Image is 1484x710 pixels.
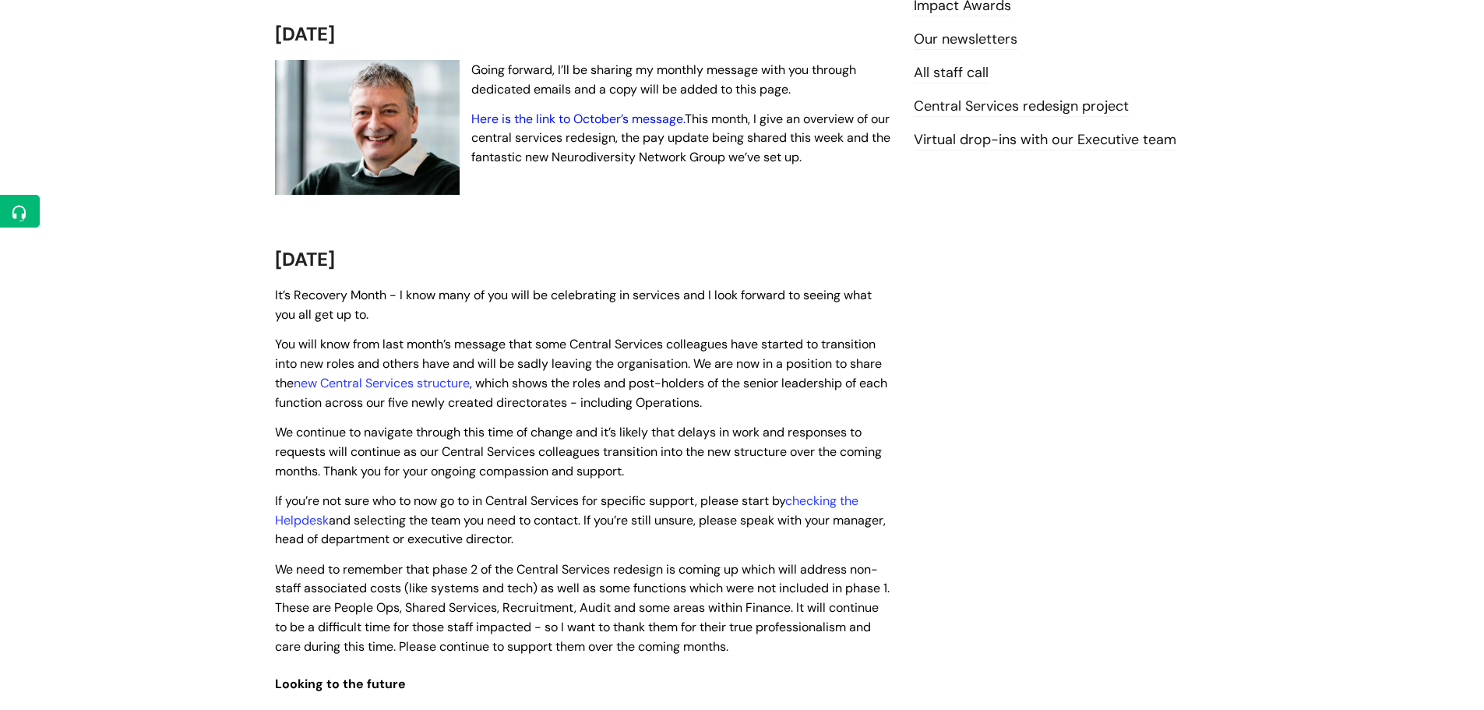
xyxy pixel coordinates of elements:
[275,287,872,323] span: It’s Recovery Month - I know many of you will be celebrating in services and I look forward to se...
[914,130,1176,150] a: Virtual drop-ins with our Executive team
[471,111,890,166] span: This month, I give an overview of our central services redesign, the pay update being shared this...
[275,336,887,410] span: You will know from last month’s message that some Central Services colleagues have started to tra...
[275,247,335,271] span: [DATE]
[914,30,1017,50] a: Our newsletters
[275,22,335,46] span: [DATE]
[471,111,685,127] a: Here is the link to October’s message.
[914,63,989,83] a: All staff call
[275,60,460,196] img: WithYou Chief Executive Simon Phillips pictured looking at the camera and smiling
[294,375,470,391] a: new Central Services structure
[471,62,856,97] span: Going forward, I’ll be sharing my monthly message with you through dedicated emails and a copy wi...
[275,493,858,528] a: checking the Helpdesk
[275,424,882,479] span: We continue to navigate through this time of change and it’s likely that delays in work and respo...
[275,561,890,655] span: We need to remember that phase 2 of the Central Services redesign is coming up which will address...
[275,676,406,692] span: Looking to the future
[914,97,1129,117] a: Central Services redesign project
[275,493,886,548] span: If you’re not sure who to now go to in Central Services for specific support, please start by and...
